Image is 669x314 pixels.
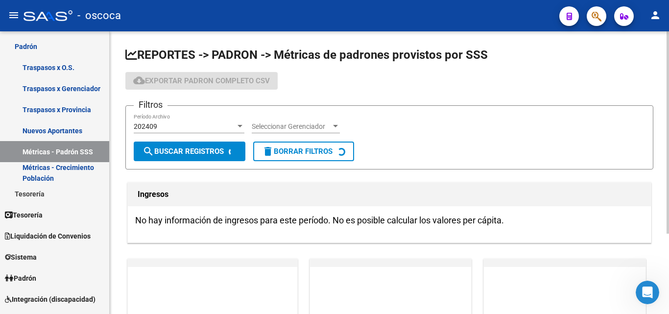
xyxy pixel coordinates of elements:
[253,142,354,161] button: Borrar Filtros
[77,5,121,26] span: - oscoca
[143,145,154,157] mat-icon: search
[138,187,641,202] h1: Ingresos
[5,273,36,284] span: Padrón
[636,281,659,304] iframe: Intercom live chat
[133,76,270,85] span: Exportar Padron Completo CSV
[5,252,37,263] span: Sistema
[262,147,333,156] span: Borrar Filtros
[135,214,644,227] h3: No hay información de ingresos para este período. No es posible calcular los valores per cápita.
[125,48,488,62] span: REPORTES -> PADRON -> Métricas de padrones provistos por SSS
[5,294,96,305] span: Integración (discapacidad)
[5,210,43,220] span: Tesorería
[649,9,661,21] mat-icon: person
[134,142,245,161] button: Buscar Registros
[125,72,278,90] button: Exportar Padron Completo CSV
[134,122,157,130] span: 202409
[8,9,20,21] mat-icon: menu
[5,231,91,242] span: Liquidación de Convenios
[134,98,167,112] h3: Filtros
[252,122,331,131] span: Seleccionar Gerenciador
[133,74,145,86] mat-icon: cloud_download
[262,145,274,157] mat-icon: delete
[143,147,224,156] span: Buscar Registros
